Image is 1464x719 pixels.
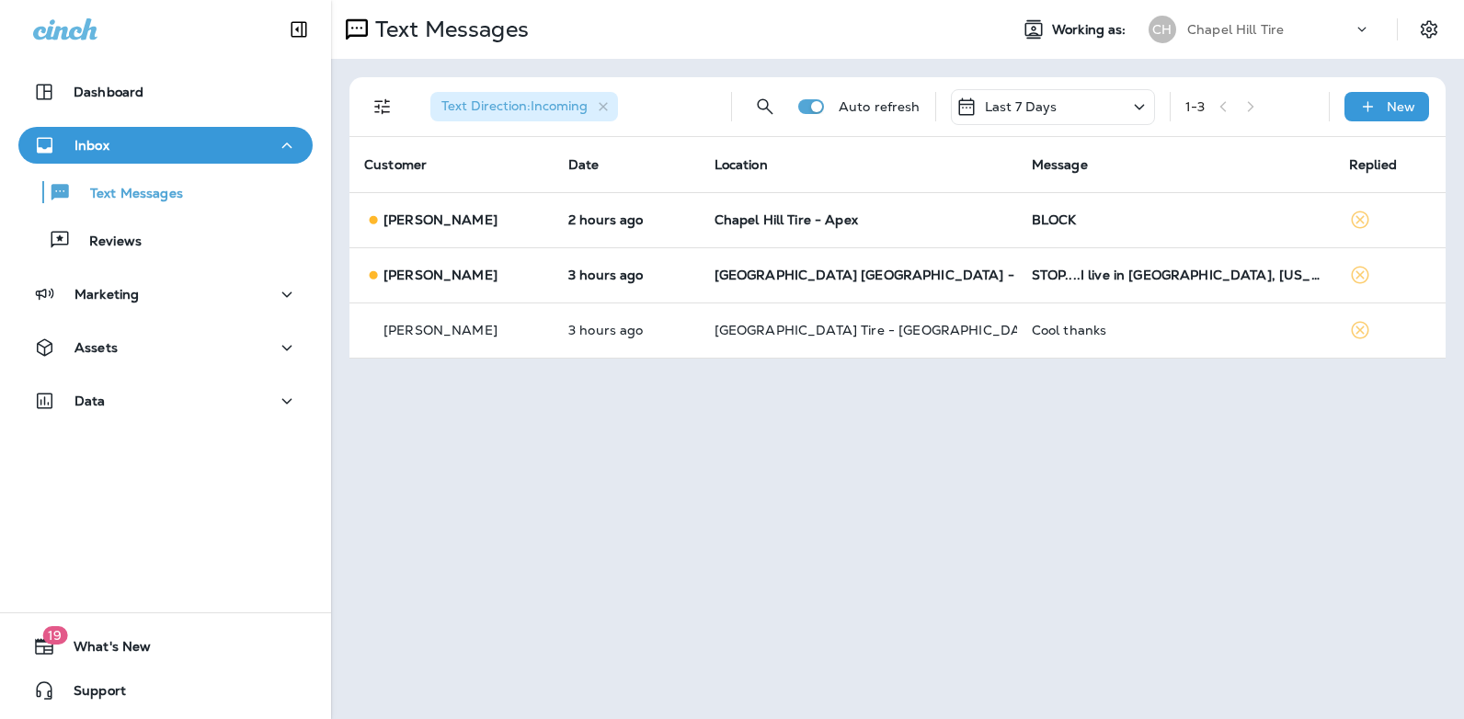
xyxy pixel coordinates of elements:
p: Auto refresh [839,99,921,114]
span: Message [1032,156,1088,173]
p: [PERSON_NAME] [383,268,498,282]
span: Support [55,683,126,705]
button: Inbox [18,127,313,164]
div: Cool thanks [1032,323,1320,337]
div: Text Direction:Incoming [430,92,618,121]
p: [PERSON_NAME] [383,323,498,337]
p: [PERSON_NAME] [383,212,498,227]
p: New [1387,99,1415,114]
p: Reviews [71,234,142,251]
p: Dashboard [74,85,143,99]
button: Search Messages [747,88,783,125]
span: Working as: [1052,22,1130,38]
p: Data [74,394,106,408]
p: Aug 26, 2025 04:27 PM [568,323,685,337]
button: Marketing [18,276,313,313]
button: Data [18,382,313,419]
button: Assets [18,329,313,366]
span: What's New [55,639,151,661]
button: Filters [364,88,401,125]
p: Assets [74,340,118,355]
div: STOP....I live in San Antonio, Texas [1032,268,1320,282]
p: Aug 26, 2025 06:01 PM [568,212,685,227]
button: Collapse Sidebar [273,11,325,48]
p: Text Messages [368,16,529,43]
button: 19What's New [18,628,313,665]
p: Chapel Hill Tire [1187,22,1284,37]
button: Text Messages [18,173,313,211]
p: Inbox [74,138,109,153]
p: Text Messages [72,186,183,203]
p: Marketing [74,287,139,302]
span: Chapel Hill Tire - Apex [715,211,858,228]
div: 1 - 3 [1185,99,1205,114]
span: Text Direction : Incoming [441,97,588,114]
button: Dashboard [18,74,313,110]
span: Date [568,156,600,173]
span: [GEOGRAPHIC_DATA] [GEOGRAPHIC_DATA] - [GEOGRAPHIC_DATA] [715,267,1161,283]
div: CH [1149,16,1176,43]
span: Replied [1349,156,1397,173]
button: Support [18,672,313,709]
button: Settings [1413,13,1446,46]
button: Reviews [18,221,313,259]
span: Customer [364,156,427,173]
span: [GEOGRAPHIC_DATA] Tire - [GEOGRAPHIC_DATA] [715,322,1042,338]
p: Last 7 Days [985,99,1058,114]
p: Aug 26, 2025 04:36 PM [568,268,685,282]
div: BLOCK [1032,212,1320,227]
span: 19 [42,626,67,645]
span: Location [715,156,768,173]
